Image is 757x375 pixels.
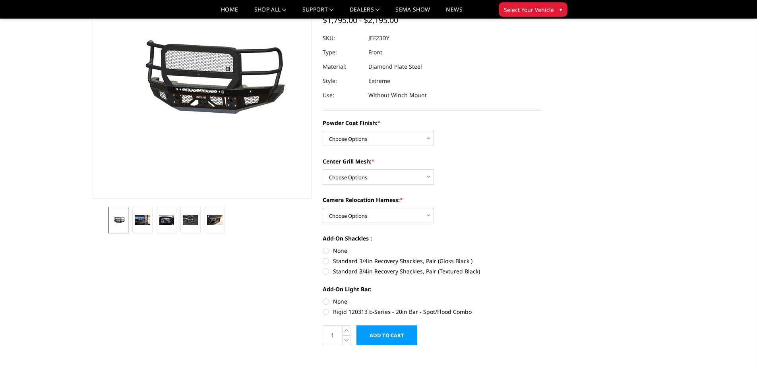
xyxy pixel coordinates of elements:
[323,157,542,165] label: Center Grill Mesh:
[302,7,334,18] a: Support
[499,2,567,17] button: Select Your Vehicle
[323,285,542,293] label: Add-On Light Bar:
[395,7,430,18] a: SEMA Show
[323,267,542,275] label: Standard 3/4in Recovery Shackles, Pair (Textured Black)
[323,45,362,60] dt: Type:
[446,7,462,18] a: News
[323,308,542,316] label: Rigid 120313 E-Series - 20in Bar - Spot/Flood Combo
[323,88,362,102] dt: Use:
[717,337,757,375] iframe: Chat Widget
[323,234,542,242] label: Add-On Shackles :
[323,246,542,255] label: None
[368,45,382,60] dd: Front
[323,74,362,88] dt: Style:
[504,6,554,14] span: Select Your Vehicle
[135,215,150,225] img: 2023-2025 Ford F450-550 - FT Series - Extreme Front Bumper
[323,297,542,306] label: None
[356,325,417,345] input: Add to Cart
[368,60,422,74] dd: Diamond Plate Steel
[368,74,390,88] dd: Extreme
[323,15,398,25] span: $1,795.00 - $2,195.00
[368,31,389,45] dd: JEF23DY
[221,7,238,18] a: Home
[323,31,362,45] dt: SKU:
[350,7,380,18] a: Dealers
[323,196,542,204] label: Camera Relocation Harness:
[323,257,542,265] label: Standard 3/4in Recovery Shackles, Pair (Gloss Black )
[207,215,223,225] img: 2023-2025 Ford F450-550 - FT Series - Extreme Front Bumper
[323,119,542,127] label: Powder Coat Finish:
[560,5,562,13] span: ▾
[254,7,287,18] a: shop all
[183,215,198,225] img: 2023-2025 Ford F450-550 - FT Series - Extreme Front Bumper
[323,60,362,74] dt: Material:
[159,215,174,225] img: Clear View Camera: Relocate your front camera and keep the functionality completely.
[368,88,427,102] dd: Without Winch Mount
[110,216,126,223] img: 2023-2025 Ford F450-550 - FT Series - Extreme Front Bumper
